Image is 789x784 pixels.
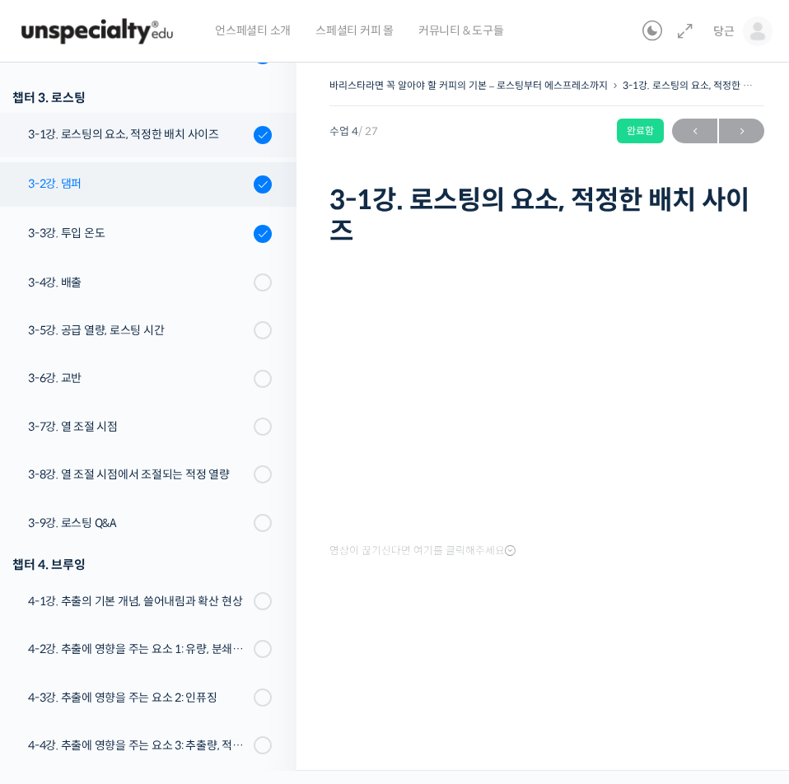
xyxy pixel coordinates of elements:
[28,514,249,532] div: 3-9강. 로스팅 Q&A
[28,592,249,610] div: 4-1강. 추출의 기본 개념, 쓸어내림과 확산 현상
[28,175,249,193] div: 3-2강. 댐퍼
[358,124,378,138] span: / 27
[12,553,272,576] div: 챕터 4. 브루잉
[52,547,62,560] span: 홈
[28,736,249,754] div: 4-4강. 추출에 영향을 주는 요소 3: 추출량, 적정 추출수의 양
[719,119,764,143] a: 다음→
[329,79,608,91] a: 바리스타라면 꼭 알아야 할 커피의 기본 – 로스팅부터 에스프레소까지
[713,24,735,39] span: 당근
[617,119,664,143] div: 완료함
[109,522,212,563] a: 대화
[28,369,249,387] div: 3-6강. 교반
[212,522,316,563] a: 설정
[672,119,717,143] a: ←이전
[28,418,249,436] div: 3-7강. 열 조절 시점
[28,640,249,658] div: 4-2강. 추출에 영향을 주는 요소 1: 유량, 분쇄도, 교반
[672,120,717,142] span: ←
[28,688,249,707] div: 4-3강. 추출에 영향을 주는 요소 2: 인퓨징
[254,547,274,560] span: 설정
[151,548,170,561] span: 대화
[28,273,249,292] div: 3-4강. 배출
[12,86,272,109] div: 챕터 3. 로스팅
[28,224,249,242] div: 3-3강. 투입 온도
[5,522,109,563] a: 홈
[28,465,249,483] div: 3-8강. 열 조절 시점에서 조절되는 적정 열량
[329,544,516,558] span: 영상이 끊기신다면 여기를 클릭해주세요
[329,184,764,248] h1: 3-1강. 로스팅의 요소, 적정한 배치 사이즈
[719,120,764,142] span: →
[329,126,378,137] span: 수업 4
[28,125,249,143] div: 3-1강. 로스팅의 요소, 적정한 배치 사이즈
[28,321,249,339] div: 3-5강. 공급 열량, 로스팅 시간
